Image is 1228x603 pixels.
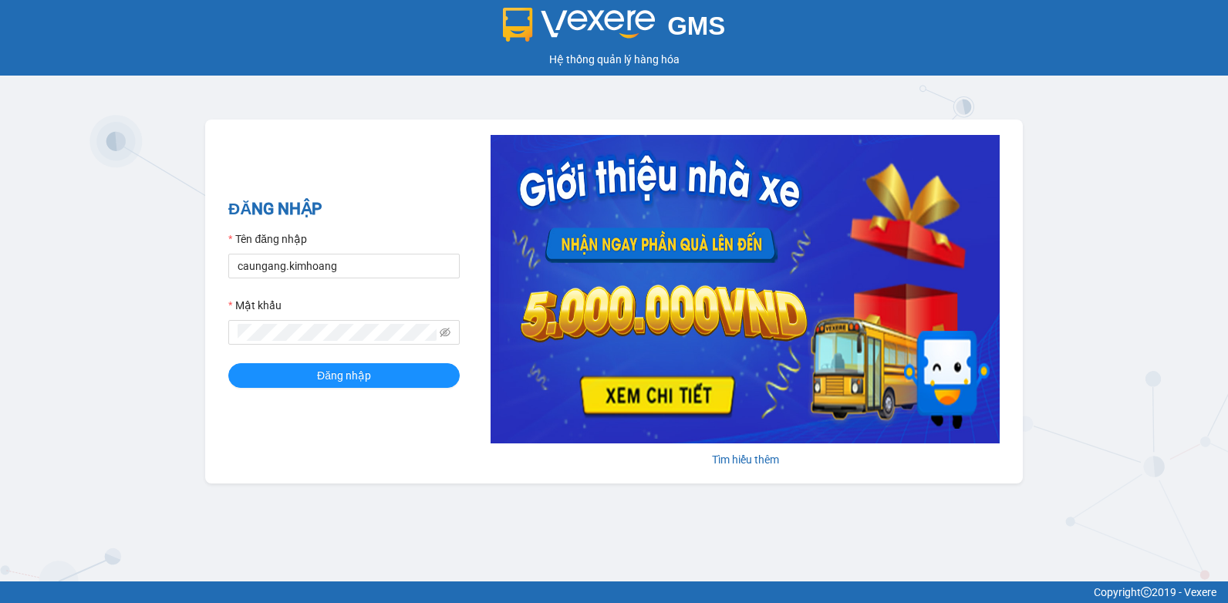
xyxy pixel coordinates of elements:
[228,197,460,222] h2: ĐĂNG NHẬP
[491,451,1000,468] div: Tìm hiểu thêm
[12,584,1216,601] div: Copyright 2019 - Vexere
[503,23,726,35] a: GMS
[317,367,371,384] span: Đăng nhập
[4,51,1224,68] div: Hệ thống quản lý hàng hóa
[503,8,656,42] img: logo 2
[228,297,282,314] label: Mật khẩu
[238,324,437,341] input: Mật khẩu
[491,135,1000,443] img: banner-0
[228,231,307,248] label: Tên đăng nhập
[228,254,460,278] input: Tên đăng nhập
[1141,587,1152,598] span: copyright
[228,363,460,388] button: Đăng nhập
[667,12,725,40] span: GMS
[440,327,450,338] span: eye-invisible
